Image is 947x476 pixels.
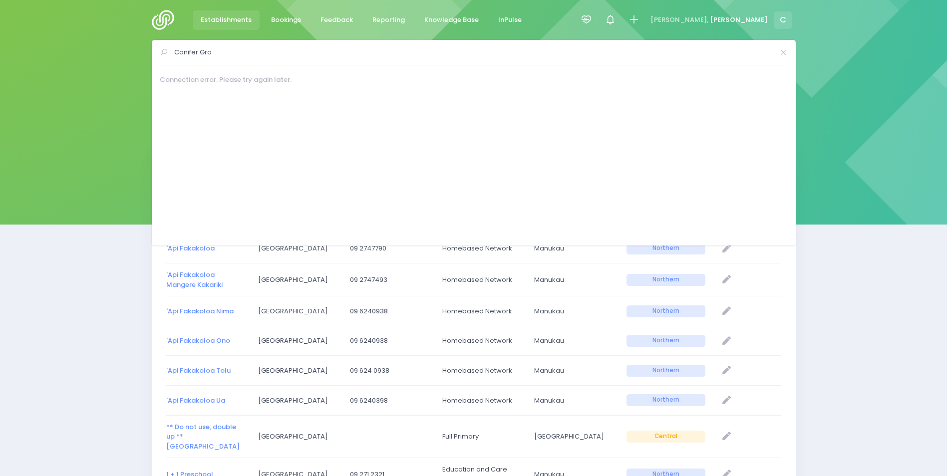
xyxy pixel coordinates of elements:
td: Manukau [528,326,620,356]
td: null [712,326,781,356]
a: Edit [718,429,735,445]
a: 'Api Fakakoloa Ono [166,336,230,345]
span: [GEOGRAPHIC_DATA] [534,432,613,442]
span: Full Primary [442,432,521,442]
span: Manukau [534,336,613,346]
td: Manukau [528,263,620,296]
td: null [712,263,781,296]
td: Manukau [528,296,620,326]
a: Feedback [313,10,361,30]
span: Homebased Network [442,366,521,376]
a: Knowledge Base [416,10,487,30]
a: ** Do not use, double up ** [GEOGRAPHIC_DATA] [166,422,240,451]
td: Central [620,416,712,458]
td: 09 624 0938 [343,356,435,385]
td: Homebased Network [436,356,528,385]
a: 'Api Fakakoloa Nima [166,306,234,316]
span: Knowledge Base [424,15,479,25]
td: Auckland [252,263,343,296]
td: 09 2747493 [343,263,435,296]
td: Manukau [528,386,620,415]
td: Northern [620,386,712,415]
span: Bookings [271,15,301,25]
span: 09 2747790 [350,243,429,253]
td: 09 6240938 [343,296,435,326]
span: Reporting [372,15,405,25]
a: Edit [718,333,735,349]
span: 09 2747493 [350,275,429,285]
span: Northern [627,242,705,254]
td: Homebased Network [436,234,528,263]
span: Northern [627,305,705,317]
span: Homebased Network [442,336,521,346]
td: null [712,386,781,415]
td: Cambridge [252,416,343,458]
a: InPulse [490,10,530,30]
td: ** Do not use, double up ** Cambridge East School [166,416,252,458]
a: Edit [718,303,735,319]
td: Auckland [252,326,343,356]
td: 09 6240398 [343,386,435,415]
span: Central [627,431,705,443]
td: 'Api Fakakoloa Mangere Kakariki [166,263,252,296]
td: Homebased Network [436,263,528,296]
span: [GEOGRAPHIC_DATA] [258,432,337,442]
a: Edit [718,362,735,379]
td: 'Api Fakakoloa [166,234,252,263]
td: Northern [620,234,712,263]
span: 09 6240938 [350,306,429,316]
span: Homebased Network [442,306,521,316]
a: Edit [718,240,735,257]
a: Edit [718,392,735,409]
td: Homebased Network [436,386,528,415]
td: Manukau [528,356,620,385]
td: 'Api Fakakoloa Ua [166,386,252,415]
span: C [774,11,792,29]
span: Northern [627,274,705,286]
td: Cambridge [528,416,620,458]
td: Full Primary [436,416,528,458]
span: [PERSON_NAME], [650,15,708,25]
td: null [712,416,781,458]
span: [GEOGRAPHIC_DATA] [258,396,337,406]
td: Northern [620,326,712,356]
span: Manukau [534,396,613,406]
span: Manukau [534,275,613,285]
span: Feedback [320,15,353,25]
td: Homebased Network [436,326,528,356]
span: Connection error. Please try again later. [160,75,292,84]
span: 09 6240938 [350,336,429,346]
span: Northern [627,394,705,406]
td: Manukau [528,234,620,263]
a: 'Api Fakakoloa [166,243,215,253]
span: Homebased Network [442,275,521,285]
span: [GEOGRAPHIC_DATA] [258,243,337,253]
span: [GEOGRAPHIC_DATA] [258,306,337,316]
span: [GEOGRAPHIC_DATA] [258,366,337,376]
span: InPulse [498,15,522,25]
a: Establishments [193,10,260,30]
span: Establishments [201,15,252,25]
td: 'Api Fakakoloa Tolu [166,356,252,385]
td: 09 2747790 [343,234,435,263]
a: 'Api Fakakoloa Ua [166,396,225,405]
span: Manukau [534,306,613,316]
input: Search for anything (like establishments, bookings, or feedback) [174,45,774,60]
a: 'Api Fakakoloa Tolu [166,366,231,375]
span: Manukau [534,243,613,253]
span: [GEOGRAPHIC_DATA] [258,275,337,285]
td: Homebased Network [436,296,528,326]
a: 'Api Fakakoloa Mangere Kakariki [166,270,223,289]
td: Auckland [252,386,343,415]
span: Homebased Network [442,243,521,253]
span: [PERSON_NAME] [710,15,768,25]
td: Northern [620,296,712,326]
span: Northern [627,365,705,377]
span: Northern [627,335,705,347]
td: Northern [620,356,712,385]
td: 'Api Fakakoloa Nima [166,296,252,326]
td: null [712,356,781,385]
a: Edit [718,272,735,288]
span: 09 6240398 [350,396,429,406]
td: Auckland [252,234,343,263]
